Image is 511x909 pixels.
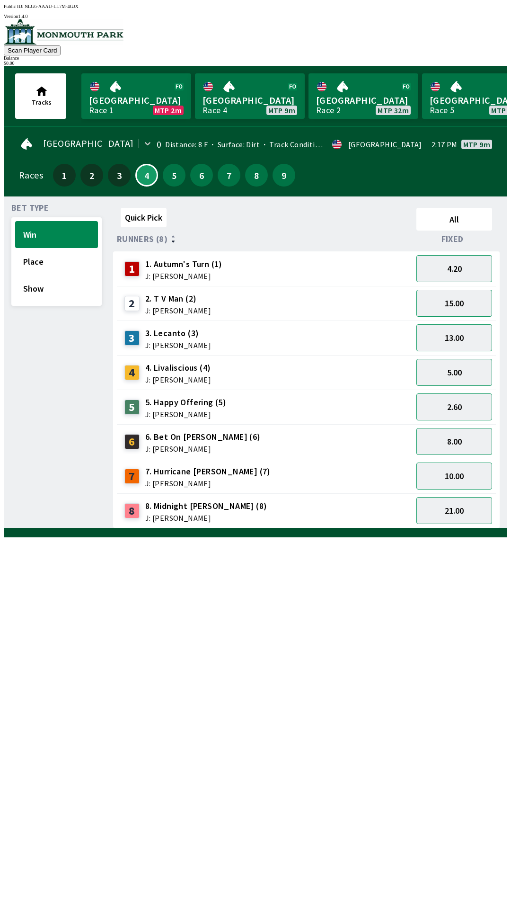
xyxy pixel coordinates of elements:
div: 3 [124,330,140,346]
button: Tracks [15,73,66,119]
button: 15.00 [416,290,492,317]
button: 9 [273,164,295,187]
div: $ 0.00 [4,61,507,66]
button: 10.00 [416,463,492,490]
div: 4 [124,365,140,380]
button: 2.60 [416,393,492,420]
span: J: [PERSON_NAME] [145,376,211,383]
span: 2. T V Man (2) [145,293,211,305]
span: 8.00 [447,436,462,447]
span: MTP 9m [463,141,490,148]
button: Quick Pick [121,208,167,227]
span: 7 [220,172,238,178]
a: [GEOGRAPHIC_DATA]Race 4MTP 9m [195,73,305,119]
button: 13.00 [416,324,492,351]
span: 7. Hurricane [PERSON_NAME] (7) [145,465,271,478]
button: 1 [53,164,76,187]
span: 5 [165,172,183,178]
span: 4.20 [447,263,462,274]
span: Track Condition: Firm [260,140,343,149]
div: 0 [157,141,161,148]
span: 6. Bet On [PERSON_NAME] (6) [145,431,261,443]
span: Place [23,256,90,267]
span: [GEOGRAPHIC_DATA] [203,94,297,107]
span: 3 [110,172,128,178]
span: Tracks [32,98,52,107]
span: Surface: Dirt [208,140,260,149]
span: 15.00 [445,298,464,309]
span: Distance: 8 F [165,140,208,149]
span: 3. Lecanto (3) [145,327,211,339]
span: 1 [55,172,73,178]
div: [GEOGRAPHIC_DATA] [348,141,422,148]
span: 4. Livaliscious (4) [145,362,211,374]
span: MTP 9m [268,107,295,114]
div: Public ID: [4,4,507,9]
span: 2 [83,172,101,178]
span: 13.00 [445,332,464,343]
span: 4 [139,173,155,178]
div: 1 [124,261,140,276]
span: 1. Autumn's Turn (1) [145,258,222,270]
span: MTP 2m [155,107,182,114]
div: Version 1.4.0 [4,14,507,19]
span: 2:17 PM [432,141,458,148]
img: venue logo [4,19,123,45]
span: 2.60 [447,401,462,412]
span: 9 [275,172,293,178]
div: 2 [124,296,140,311]
div: Races [19,171,43,179]
div: Runners (8) [117,234,413,244]
span: J: [PERSON_NAME] [145,272,222,280]
span: 5.00 [447,367,462,378]
span: [GEOGRAPHIC_DATA] [89,94,184,107]
div: 7 [124,469,140,484]
div: Race 2 [316,107,341,114]
span: All [421,214,488,225]
a: [GEOGRAPHIC_DATA]Race 1MTP 2m [81,73,191,119]
div: Race 1 [89,107,114,114]
div: 8 [124,503,140,518]
div: Fixed [413,234,496,244]
span: J: [PERSON_NAME] [145,410,226,418]
div: Balance [4,55,507,61]
button: 7 [218,164,240,187]
span: J: [PERSON_NAME] [145,514,267,522]
div: Race 5 [430,107,454,114]
span: Quick Pick [125,212,162,223]
button: 6 [190,164,213,187]
span: J: [PERSON_NAME] [145,307,211,314]
a: [GEOGRAPHIC_DATA]Race 2MTP 32m [308,73,418,119]
div: 5 [124,400,140,415]
button: Show [15,275,98,302]
span: NLG6-AAAU-LL7M-4GJX [25,4,79,9]
span: MTP 32m [378,107,409,114]
span: 10.00 [445,471,464,481]
button: 8.00 [416,428,492,455]
span: [GEOGRAPHIC_DATA] [43,140,134,147]
button: Scan Player Card [4,45,61,55]
button: Place [15,248,98,275]
button: 8 [245,164,268,187]
button: 21.00 [416,497,492,524]
span: 5. Happy Offering (5) [145,396,226,409]
button: 5.00 [416,359,492,386]
button: All [416,208,492,231]
span: 21.00 [445,505,464,516]
span: J: [PERSON_NAME] [145,480,271,487]
span: 6 [193,172,211,178]
span: Runners (8) [117,235,167,243]
span: J: [PERSON_NAME] [145,341,211,349]
button: Win [15,221,98,248]
span: 8. Midnight [PERSON_NAME] (8) [145,500,267,512]
span: Bet Type [11,204,49,212]
button: 2 [80,164,103,187]
button: 5 [163,164,185,187]
button: 4 [135,164,158,187]
span: J: [PERSON_NAME] [145,445,261,453]
span: Win [23,229,90,240]
span: 8 [247,172,265,178]
button: 4.20 [416,255,492,282]
div: Race 4 [203,107,227,114]
span: Fixed [441,235,464,243]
